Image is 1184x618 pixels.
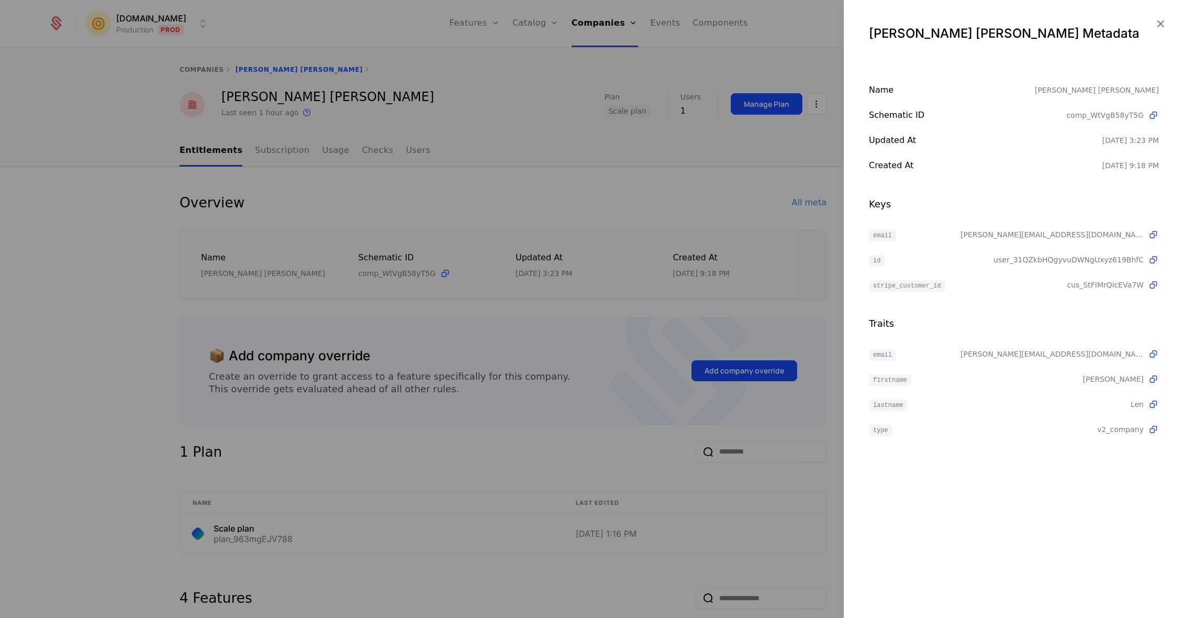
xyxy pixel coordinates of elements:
[960,349,1144,359] span: vlad@schedo.dev
[1066,110,1144,120] span: comp_WtVgB58yT5G
[869,374,911,386] span: firstname
[869,255,885,267] span: id
[1083,374,1144,384] span: Vladyslav
[869,25,1159,42] div: [PERSON_NAME] [PERSON_NAME] Metadata
[869,159,1102,172] div: Created at
[1131,399,1144,410] span: Len
[869,197,1159,212] div: Keys
[869,400,908,411] span: lastname
[869,134,1102,147] div: Updated at
[1067,280,1144,290] span: cus_StFIMrQicEVa7W
[1097,424,1144,435] span: v2_company
[869,316,1159,331] div: Traits
[1035,84,1159,96] div: [PERSON_NAME] [PERSON_NAME]
[869,109,1066,122] div: Schematic ID
[869,230,896,241] span: email
[869,425,892,436] span: type
[1102,135,1159,146] div: 8/18/25, 3:23 PM
[1102,160,1159,171] div: 8/17/25, 9:18 PM
[869,280,945,292] span: stripe_customer_id
[869,84,1035,96] div: Name
[869,349,896,361] span: email
[960,229,1144,240] span: [PERSON_NAME][EMAIL_ADDRESS][DOMAIN_NAME]
[993,255,1144,265] span: user_31QZkbHQgyvuDWNgUxyz619BhfC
